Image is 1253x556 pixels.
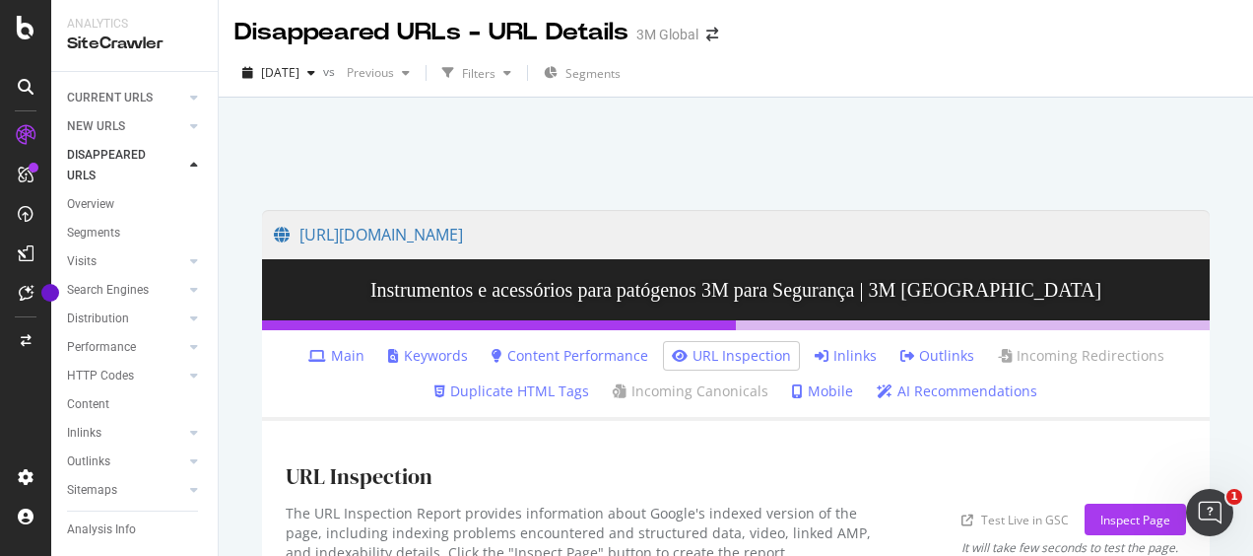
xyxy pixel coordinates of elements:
[67,16,202,33] div: Analytics
[877,382,1037,401] a: AI Recommendations
[67,366,134,386] div: HTTP Codes
[67,520,204,540] a: Analysis Info
[339,64,394,81] span: Previous
[67,116,125,137] div: NEW URLS
[234,57,323,89] button: [DATE]
[67,194,114,215] div: Overview
[67,394,109,415] div: Content
[67,145,166,186] div: DISAPPEARED URLS
[67,309,184,329] a: Distribution
[67,280,149,301] div: Search Engines
[67,251,97,272] div: Visits
[67,423,184,444] a: Inlinks
[672,346,791,366] a: URL Inspection
[67,88,153,108] div: CURRENT URLS
[41,284,59,302] div: Tooltip anchor
[67,223,120,243] div: Segments
[815,346,877,366] a: Inlinks
[67,337,136,358] div: Performance
[998,346,1164,366] a: Incoming Redirections
[67,423,101,444] div: Inlinks
[323,63,339,80] span: vs
[67,480,117,501] div: Sitemaps
[434,382,589,401] a: Duplicate HTML Tags
[961,539,1178,556] div: It will take few seconds to test the page.
[261,64,299,81] span: 2025 Sep. 21st
[900,346,974,366] a: Outlinks
[67,194,204,215] a: Overview
[67,280,184,301] a: Search Engines
[274,210,1198,259] a: [URL][DOMAIN_NAME]
[492,346,648,366] a: Content Performance
[67,88,184,108] a: CURRENT URLS
[286,464,432,488] h1: URL Inspection
[67,452,110,472] div: Outlinks
[536,57,628,89] button: Segments
[961,510,1069,530] a: Test Live in GSC
[388,346,468,366] a: Keywords
[565,65,621,82] span: Segments
[1226,489,1242,505] span: 1
[67,394,204,415] a: Content
[67,309,129,329] div: Distribution
[262,259,1210,320] h3: Instrumentos e acessórios para patógenos 3M para Segurança | 3M [GEOGRAPHIC_DATA]
[613,382,768,401] a: Incoming Canonicals
[1186,489,1233,536] iframe: Intercom live chat
[706,28,718,41] div: arrow-right-arrow-left
[792,382,853,401] a: Mobile
[67,251,184,272] a: Visits
[67,337,184,358] a: Performance
[67,520,136,540] div: Analysis Info
[67,145,184,186] a: DISAPPEARED URLS
[434,57,519,89] button: Filters
[67,452,184,472] a: Outlinks
[339,57,418,89] button: Previous
[308,346,364,366] a: Main
[67,33,202,55] div: SiteCrawler
[1085,504,1186,535] button: Inspect Page
[1100,512,1170,528] div: Inspect Page
[67,116,184,137] a: NEW URLS
[67,366,184,386] a: HTTP Codes
[67,223,204,243] a: Segments
[67,480,184,501] a: Sitemaps
[462,65,495,82] div: Filters
[234,16,628,49] div: Disappeared URLs - URL Details
[636,25,698,44] div: 3M Global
